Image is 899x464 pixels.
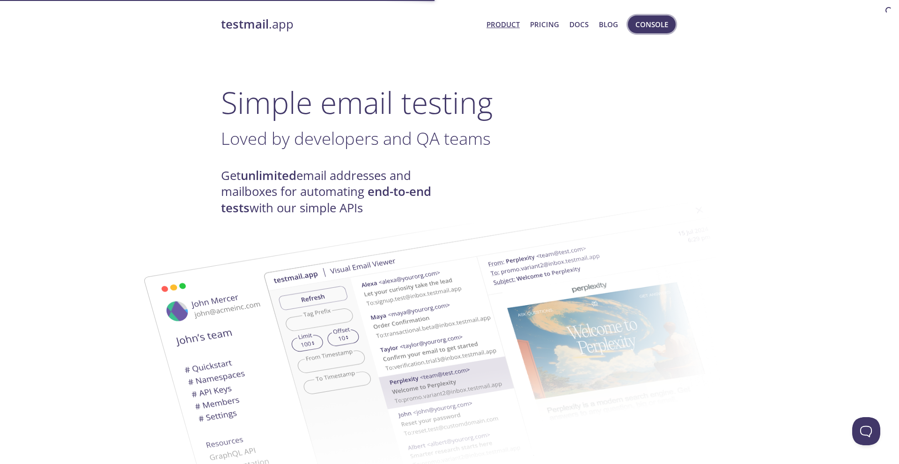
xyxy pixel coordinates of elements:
strong: testmail [221,16,269,32]
a: Blog [599,18,618,30]
a: testmail.app [221,16,479,32]
span: Console [635,18,668,30]
a: Pricing [530,18,559,30]
span: Loved by developers and QA teams [221,127,491,150]
h1: Simple email testing [221,84,678,120]
h4: Get email addresses and mailboxes for automating with our simple APIs [221,168,449,216]
a: Product [486,18,520,30]
strong: end-to-end tests [221,183,431,216]
button: Console [628,15,676,33]
a: Docs [569,18,589,30]
iframe: Help Scout Beacon - Open [852,417,880,445]
strong: unlimited [241,167,296,184]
